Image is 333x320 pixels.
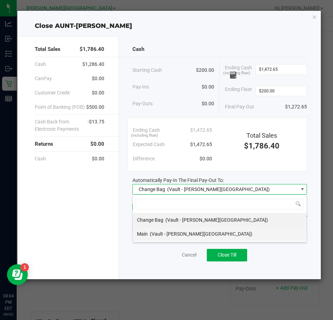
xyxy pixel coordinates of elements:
[225,64,255,79] span: Ending Cash
[92,75,104,82] span: $0.00
[244,142,279,150] span: $1,786.40
[225,86,252,96] span: Ending Float
[35,155,46,162] span: Cash
[165,217,268,223] span: (Vault - [PERSON_NAME][GEOGRAPHIC_DATA])
[80,45,104,53] span: $1,786.40
[131,133,158,139] span: (including float)
[17,21,321,31] div: Close AUNT-[PERSON_NAME]
[200,155,212,162] span: $0.00
[82,61,104,68] span: $1,286.40
[196,67,214,74] span: $200.00
[150,231,252,237] span: (Vault - [PERSON_NAME][GEOGRAPHIC_DATA])
[90,140,104,148] span: $0.00
[225,103,254,111] span: Final Pay-Out
[285,103,307,111] span: $1,272.65
[207,249,247,261] button: Close Till
[246,132,277,139] span: Total Sales
[35,104,85,111] span: Point of Banking (POB)
[218,252,236,258] span: Close Till
[167,186,270,192] span: (Vault - [PERSON_NAME][GEOGRAPHIC_DATA])
[132,177,224,183] span: Automatically Pay-In The Final Pay-Out To:
[202,83,214,91] span: $0.00
[35,45,60,53] span: Total Sales
[137,231,148,237] span: Main
[35,75,52,82] span: CanPay
[190,127,212,134] span: $1,472.65
[132,45,144,53] span: Cash
[133,127,160,134] span: Ending Cash
[137,217,163,223] span: Change Bag
[7,264,28,285] iframe: Resource center
[139,186,165,192] span: Change Bag
[92,89,104,97] span: $0.00
[35,137,104,152] div: Returns
[88,118,104,133] span: -$13.75
[21,263,29,272] iframe: Resource center unread badge
[132,67,162,74] span: Starting Cash
[35,89,70,97] span: Customer Credit
[133,155,155,162] span: Difference
[86,104,104,111] span: $500.00
[132,100,153,107] span: Pay-Outs
[260,215,307,220] span: QZ Status:
[223,70,250,76] span: (including float)
[35,61,46,68] span: Cash
[35,118,88,133] span: Cash Back from Electronic Payments
[182,251,196,259] a: Cancel
[202,100,214,107] span: $0.00
[190,141,212,148] span: $1,472.65
[92,155,104,162] span: $0.00
[132,83,149,91] span: Pay-Ins
[133,141,165,148] span: Expected Cash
